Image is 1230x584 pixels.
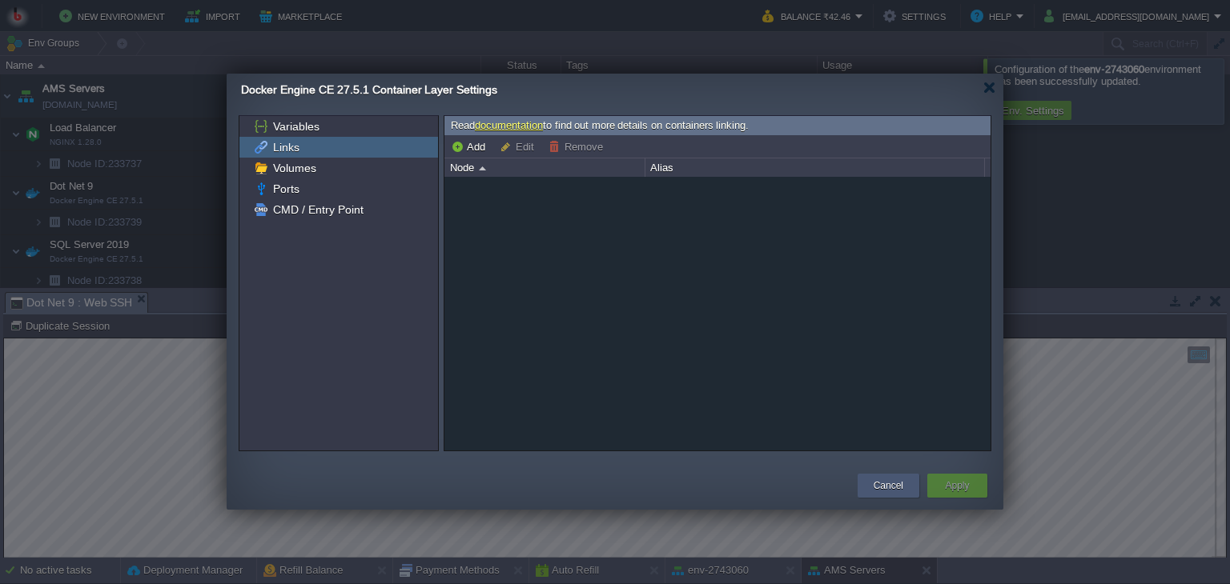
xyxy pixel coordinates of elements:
[270,140,302,154] a: Links
[270,161,319,175] a: Volumes
[874,478,903,494] button: Cancel
[444,116,991,136] div: Read to find out more details on containers linking.
[241,83,497,96] span: Docker Engine CE 27.5.1 Container Layer Settings
[270,202,366,217] a: CMD / Entry Point
[446,158,645,177] div: Node
[270,182,302,196] a: Ports
[451,139,490,154] button: Add
[549,139,608,154] button: Remove
[270,119,322,134] a: Variables
[646,158,984,177] div: Alias
[475,119,543,131] a: documentation
[500,139,539,154] button: Edit
[945,478,969,494] button: Apply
